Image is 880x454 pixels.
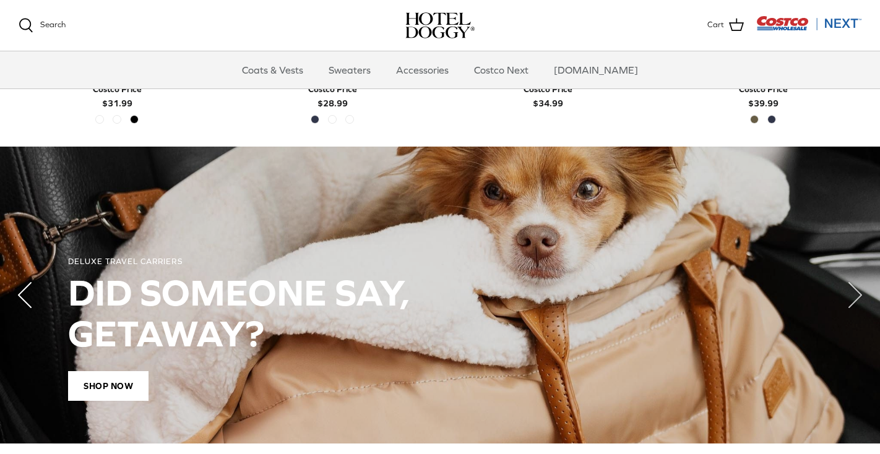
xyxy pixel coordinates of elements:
[756,15,861,31] img: Costco Next
[524,82,572,96] div: Costco Price
[739,82,788,108] b: $39.99
[93,82,142,96] div: Costco Price
[739,82,788,96] div: Costco Price
[317,51,382,88] a: Sweaters
[19,18,66,33] a: Search
[543,51,649,88] a: [DOMAIN_NAME]
[93,82,142,108] b: $31.99
[449,69,646,110] a: Color Block Mixed Media Utility Vest Costco Price$34.99
[308,82,357,108] b: $28.99
[405,12,475,38] img: hoteldoggycom
[756,24,861,33] a: Visit Costco Next
[308,82,357,96] div: Costco Price
[830,270,880,320] button: Next
[385,51,460,88] a: Accessories
[707,19,724,32] span: Cart
[524,82,572,108] b: $34.99
[68,272,812,354] h2: DID SOMEONE SAY, GETAWAY?
[68,257,812,267] div: DELUXE TRAVEL CARRIERS
[68,371,149,401] span: Shop Now
[405,12,475,38] a: hoteldoggy.com hoteldoggycom
[463,51,540,88] a: Costco Next
[707,17,744,33] a: Cart
[665,69,861,110] a: Hooded Utility Parka Jacket with Fleece Lining Costco Price$39.99
[19,69,215,110] a: Hotel Doggy Quilted Perfect Puffer Vest Costco Price$31.99
[40,20,66,29] span: Search
[231,51,314,88] a: Coats & Vests
[234,69,431,110] a: Puffer Vest with Microfleece Lining Costco Price$28.99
